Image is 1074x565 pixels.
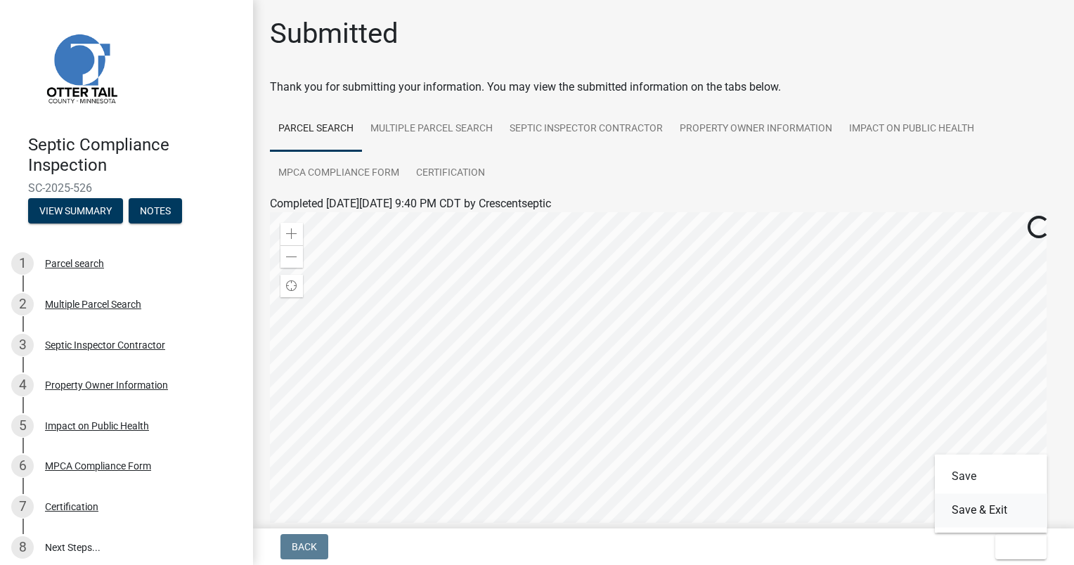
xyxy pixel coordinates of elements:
div: Septic Inspector Contractor [45,340,165,350]
button: Save [935,460,1047,493]
span: SC-2025-526 [28,181,225,195]
div: Exit [935,454,1047,533]
button: Exit [995,534,1047,559]
div: Property Owner Information [45,380,168,390]
div: 2 [11,293,34,316]
a: Impact on Public Health [841,107,983,152]
div: Impact on Public Health [45,421,149,431]
a: Property Owner Information [671,107,841,152]
div: Zoom in [280,223,303,245]
h1: Submitted [270,17,399,51]
span: Completed [DATE][DATE] 9:40 PM CDT by Crescentseptic [270,197,551,210]
wm-modal-confirm: Summary [28,206,123,217]
button: Back [280,534,328,559]
h4: Septic Compliance Inspection [28,135,242,176]
div: 3 [11,334,34,356]
img: Otter Tail County, Minnesota [28,15,134,120]
wm-modal-confirm: Notes [129,206,182,217]
div: 7 [11,495,34,518]
a: Parcel search [270,107,362,152]
a: Certification [408,151,493,196]
div: 1 [11,252,34,275]
span: Exit [1007,541,1027,552]
div: Multiple Parcel Search [45,299,141,309]
div: Certification [45,502,98,512]
div: 5 [11,415,34,437]
button: Notes [129,198,182,223]
a: Septic Inspector Contractor [501,107,671,152]
div: Zoom out [280,245,303,268]
span: Back [292,541,317,552]
div: 8 [11,536,34,559]
div: 6 [11,455,34,477]
div: Thank you for submitting your information. You may view the submitted information on the tabs below. [270,79,1057,96]
div: MPCA Compliance Form [45,461,151,471]
a: Multiple Parcel Search [362,107,501,152]
button: Save & Exit [935,493,1047,527]
div: Find my location [280,275,303,297]
div: Parcel search [45,259,104,268]
div: 4 [11,374,34,396]
a: MPCA Compliance Form [270,151,408,196]
button: View Summary [28,198,123,223]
